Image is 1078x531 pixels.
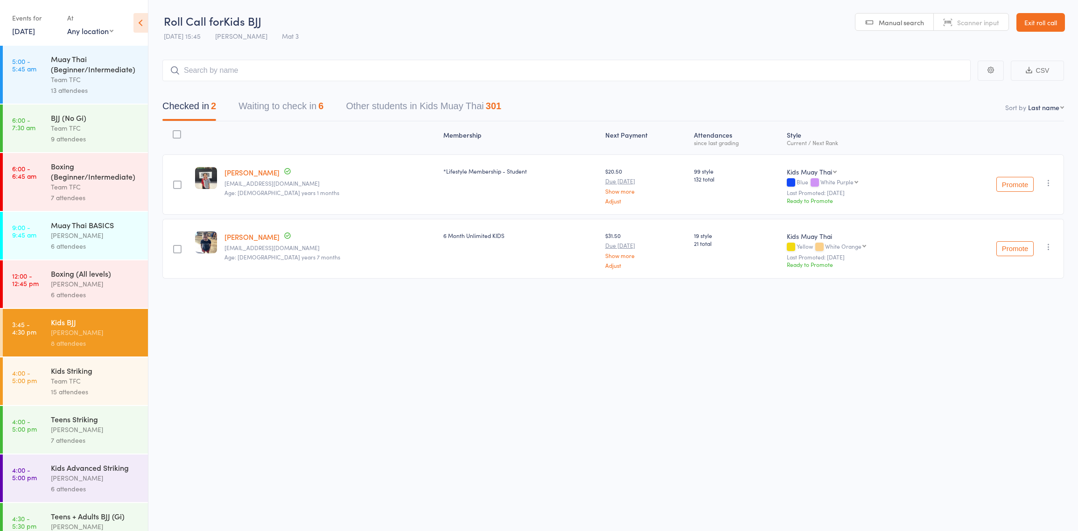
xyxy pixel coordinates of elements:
[67,26,113,36] div: Any location
[224,253,340,261] span: Age: [DEMOGRAPHIC_DATA] years 7 months
[51,112,140,123] div: BJJ (No Gi)
[12,418,37,433] time: 4:00 - 5:00 pm
[3,454,148,502] a: 4:00 -5:00 pmKids Advanced Striking[PERSON_NAME]6 attendees
[346,96,501,121] button: Other students in Kids Muay Thai301
[787,243,933,251] div: Yellow
[12,515,36,530] time: 4:30 - 5:30 pm
[605,242,686,249] small: Due [DATE]
[996,177,1034,192] button: Promote
[605,188,686,194] a: Show more
[1016,13,1065,32] a: Exit roll call
[51,376,140,386] div: Team TFC
[12,165,36,180] time: 6:00 - 6:45 am
[605,252,686,259] a: Show more
[51,133,140,144] div: 9 attendees
[162,60,971,81] input: Search by name
[605,178,686,184] small: Due [DATE]
[238,96,323,121] button: Waiting to check in6
[443,231,597,239] div: 6 Month Unlimited KIDS
[162,96,216,121] button: Checked in2
[957,18,999,27] span: Scanner input
[12,466,37,481] time: 4:00 - 5:00 pm
[224,180,436,187] small: Zeitounij@gmail.com
[215,31,267,41] span: [PERSON_NAME]
[51,230,140,241] div: [PERSON_NAME]
[195,231,217,253] img: image1730094023.png
[694,140,779,146] div: since last grading
[787,179,933,187] div: Blue
[12,272,39,287] time: 12:00 - 12:45 pm
[51,435,140,446] div: 7 attendees
[3,46,148,104] a: 5:00 -5:45 amMuay Thai (Beginner/Intermediate)Team TFC13 attendees
[787,254,933,260] small: Last Promoted: [DATE]
[820,179,854,185] div: White Purple
[51,161,140,182] div: Boxing (Beginner/Intermediate)
[224,232,280,242] a: [PERSON_NAME]
[51,54,140,74] div: Muay Thai (Beginner/Intermediate)
[787,189,933,196] small: Last Promoted: [DATE]
[1028,103,1059,112] div: Last name
[602,126,690,150] div: Next Payment
[3,406,148,454] a: 4:00 -5:00 pmTeens Striking[PERSON_NAME]7 attendees
[51,220,140,230] div: Muay Thai BASICS
[440,126,601,150] div: Membership
[51,182,140,192] div: Team TFC
[3,309,148,356] a: 3:45 -4:30 pmKids BJJ[PERSON_NAME]8 attendees
[12,224,36,238] time: 9:00 - 9:45 am
[318,101,323,111] div: 6
[12,10,58,26] div: Events for
[51,317,140,327] div: Kids BJJ
[195,167,217,189] img: image1665034602.png
[787,196,933,204] div: Ready to Promote
[51,241,140,252] div: 6 attendees
[694,167,779,175] span: 99 style
[996,241,1034,256] button: Promote
[51,462,140,473] div: Kids Advanced Striking
[224,13,261,28] span: Kids BJJ
[787,167,832,176] div: Kids Muay Thai
[51,386,140,397] div: 15 attendees
[605,262,686,268] a: Adjust
[694,231,779,239] span: 19 style
[605,167,686,204] div: $20.50
[51,414,140,424] div: Teens Striking
[694,239,779,247] span: 21 total
[787,231,933,241] div: Kids Muay Thai
[12,26,35,36] a: [DATE]
[51,511,140,521] div: Teens + Adults BJJ (Gi)
[605,231,686,268] div: $31.50
[51,268,140,279] div: Boxing (All levels)
[825,243,861,249] div: White Orange
[1005,103,1026,112] label: Sort by
[51,338,140,349] div: 8 attendees
[51,424,140,435] div: [PERSON_NAME]
[12,57,36,72] time: 5:00 - 5:45 am
[224,189,339,196] span: Age: [DEMOGRAPHIC_DATA] years 1 months
[51,85,140,96] div: 13 attendees
[51,74,140,85] div: Team TFC
[605,198,686,204] a: Adjust
[783,126,937,150] div: Style
[3,105,148,152] a: 6:00 -7:30 amBJJ (No Gi)Team TFC9 attendees
[787,260,933,268] div: Ready to Promote
[67,10,113,26] div: At
[486,101,501,111] div: 301
[164,13,224,28] span: Roll Call for
[164,31,201,41] span: [DATE] 15:45
[1011,61,1064,81] button: CSV
[224,245,436,251] small: Matusmor@gmail.com
[12,369,37,384] time: 4:00 - 5:00 pm
[879,18,924,27] span: Manual search
[3,357,148,405] a: 4:00 -5:00 pmKids StrikingTeam TFC15 attendees
[51,365,140,376] div: Kids Striking
[51,473,140,483] div: [PERSON_NAME]
[12,321,36,335] time: 3:45 - 4:30 pm
[3,260,148,308] a: 12:00 -12:45 pmBoxing (All levels)[PERSON_NAME]6 attendees
[224,168,280,177] a: [PERSON_NAME]
[12,116,35,131] time: 6:00 - 7:30 am
[694,175,779,183] span: 132 total
[787,140,933,146] div: Current / Next Rank
[51,279,140,289] div: [PERSON_NAME]
[51,192,140,203] div: 7 attendees
[282,31,299,41] span: Mat 3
